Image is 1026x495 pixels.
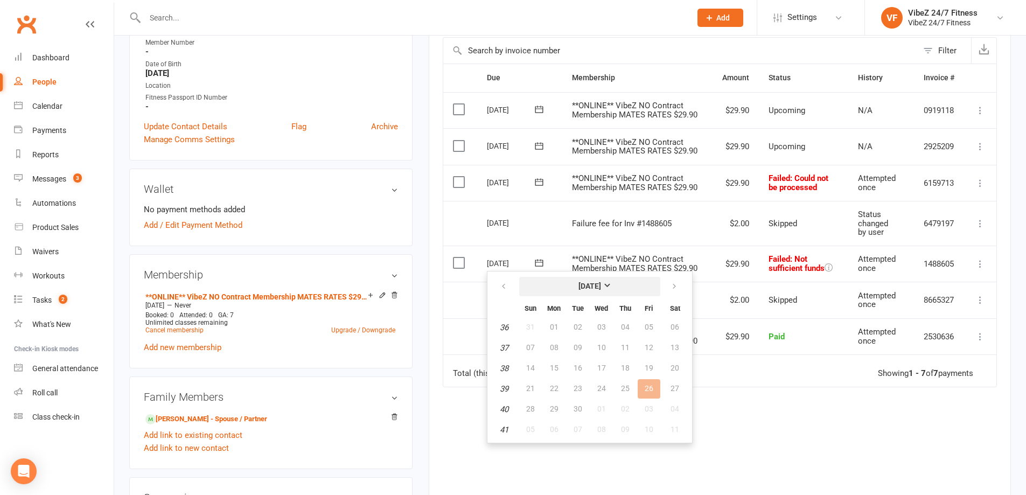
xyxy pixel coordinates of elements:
[914,92,964,129] td: 0919118
[14,288,114,312] a: Tasks 2
[713,64,759,92] th: Amount
[143,301,398,310] div: —
[32,271,65,280] div: Workouts
[878,369,973,378] div: Showing of payments
[697,9,743,27] button: Add
[145,38,398,48] div: Member Number
[769,142,805,151] span: Upcoming
[291,120,306,133] a: Flag
[487,101,536,118] div: [DATE]
[769,295,797,305] span: Skipped
[487,137,536,154] div: [DATE]
[914,282,964,318] td: 8665327
[144,183,398,195] h3: Wallet
[145,93,398,103] div: Fitness Passport ID Number
[769,254,825,274] span: Failed
[11,458,37,484] div: Open Intercom Messenger
[14,312,114,337] a: What's New
[14,118,114,143] a: Payments
[14,191,114,215] a: Automations
[14,94,114,118] a: Calendar
[145,414,267,425] a: [PERSON_NAME] - Spouse / Partner
[145,47,398,57] strong: -
[145,102,398,111] strong: -
[144,391,398,403] h3: Family Members
[145,292,368,301] a: **ONLINE** VibeZ NO Contract Membership MATES RATES $29.90
[32,175,66,183] div: Messages
[32,296,52,304] div: Tasks
[858,254,896,273] span: Attempted once
[914,318,964,355] td: 2530636
[769,332,785,341] span: Paid
[500,323,508,332] em: 36
[769,173,828,192] span: Failed
[32,388,58,397] div: Roll call
[14,70,114,94] a: People
[32,150,59,159] div: Reports
[218,311,234,319] span: GA: 7
[858,106,873,115] span: N/A
[32,247,59,256] div: Waivers
[713,128,759,165] td: $29.90
[716,13,730,22] span: Add
[572,219,672,228] span: Failure fee for Inv #1488605
[145,302,164,309] span: [DATE]
[175,302,191,309] span: Never
[759,64,848,92] th: Status
[769,219,797,228] span: Skipped
[670,304,680,312] small: Saturday
[914,165,964,201] td: 6159713
[909,368,926,378] strong: 1 - 7
[914,64,964,92] th: Invoice #
[914,201,964,246] td: 6479197
[32,102,62,110] div: Calendar
[578,282,601,290] strong: [DATE]
[914,246,964,282] td: 1488605
[144,429,242,442] a: Add link to existing contact
[144,219,242,232] a: Add / Edit Payment Method
[371,120,398,133] a: Archive
[787,5,817,30] span: Settings
[144,269,398,281] h3: Membership
[145,326,204,334] a: Cancel membership
[881,7,903,29] div: VF
[145,68,398,78] strong: [DATE]
[179,311,213,319] span: Attended: 0
[713,282,759,318] td: $2.00
[713,318,759,355] td: $29.90
[858,327,896,346] span: Attempted once
[145,311,174,319] span: Booked: 0
[769,173,828,192] span: : Could not be processed
[914,128,964,165] td: 2925209
[144,343,221,352] a: Add new membership
[713,201,759,246] td: $2.00
[713,92,759,129] td: $29.90
[144,203,398,216] li: No payment methods added
[858,142,873,151] span: N/A
[595,304,608,312] small: Wednesday
[14,167,114,191] a: Messages 3
[14,46,114,70] a: Dashboard
[713,246,759,282] td: $29.90
[933,368,938,378] strong: 7
[713,165,759,201] td: $29.90
[14,405,114,429] a: Class kiosk mode
[14,357,114,381] a: General attendance kiosk mode
[331,326,395,334] a: Upgrade / Downgrade
[525,304,536,312] small: Sunday
[547,304,561,312] small: Monday
[500,384,508,394] em: 39
[14,381,114,405] a: Roll call
[142,10,683,25] input: Search...
[487,174,536,191] div: [DATE]
[145,59,398,69] div: Date of Birth
[572,254,697,273] span: **ONLINE** VibeZ NO Contract Membership MATES RATES $29.90
[938,44,957,57] div: Filter
[144,133,235,146] a: Manage Comms Settings
[500,425,508,435] em: 41
[918,38,971,64] button: Filter
[572,101,697,120] span: **ONLINE** VibeZ NO Contract Membership MATES RATES $29.90
[500,364,508,373] em: 38
[13,11,40,38] a: Clubworx
[562,64,713,92] th: Membership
